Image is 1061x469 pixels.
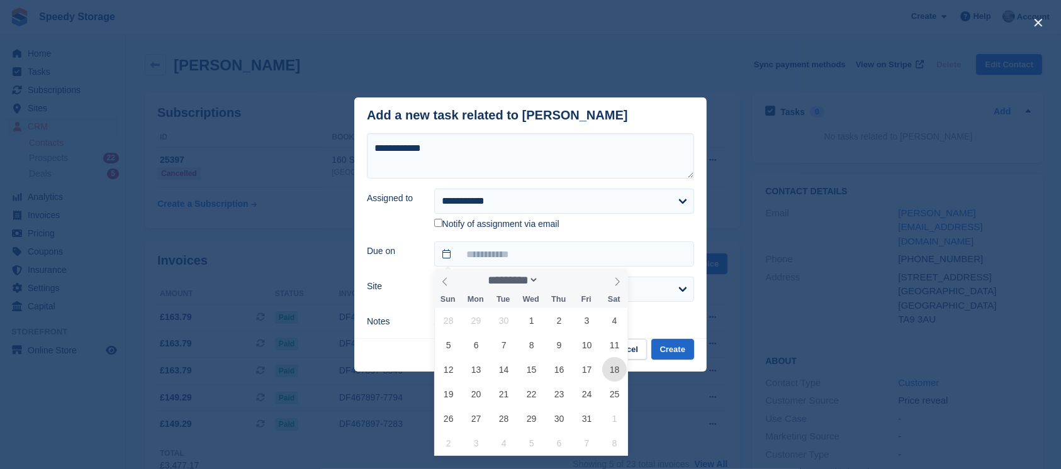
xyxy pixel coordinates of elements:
[464,333,488,357] span: October 6, 2025
[436,333,461,357] span: October 5, 2025
[602,431,627,455] span: November 8, 2025
[651,339,694,360] button: Create
[367,315,419,328] label: Notes
[602,382,627,406] span: October 25, 2025
[602,406,627,431] span: November 1, 2025
[434,219,442,227] input: Notify of assignment via email
[519,357,544,382] span: October 15, 2025
[436,431,461,455] span: November 2, 2025
[519,431,544,455] span: November 5, 2025
[367,280,419,293] label: Site
[436,308,461,333] span: September 28, 2025
[491,357,516,382] span: October 14, 2025
[539,273,578,287] input: Year
[434,295,462,304] span: Sun
[547,333,571,357] span: October 9, 2025
[547,431,571,455] span: November 6, 2025
[464,406,488,431] span: October 27, 2025
[575,431,599,455] span: November 7, 2025
[545,295,573,304] span: Thu
[575,406,599,431] span: October 31, 2025
[519,308,544,333] span: October 1, 2025
[491,406,516,431] span: October 28, 2025
[464,431,488,455] span: November 3, 2025
[547,382,571,406] span: October 23, 2025
[519,333,544,357] span: October 8, 2025
[547,357,571,382] span: October 16, 2025
[602,308,627,333] span: October 4, 2025
[367,245,419,258] label: Due on
[464,357,488,382] span: October 13, 2025
[491,308,516,333] span: September 30, 2025
[462,295,490,304] span: Mon
[575,382,599,406] span: October 24, 2025
[573,295,600,304] span: Fri
[600,295,628,304] span: Sat
[491,382,516,406] span: October 21, 2025
[434,219,559,230] label: Notify of assignment via email
[367,108,628,123] div: Add a new task related to [PERSON_NAME]
[519,406,544,431] span: October 29, 2025
[547,406,571,431] span: October 30, 2025
[547,308,571,333] span: October 2, 2025
[575,357,599,382] span: October 17, 2025
[575,333,599,357] span: October 10, 2025
[575,308,599,333] span: October 3, 2025
[1028,13,1048,33] button: close
[483,273,539,287] select: Month
[464,382,488,406] span: October 20, 2025
[436,406,461,431] span: October 26, 2025
[367,192,419,205] label: Assigned to
[490,295,517,304] span: Tue
[436,382,461,406] span: October 19, 2025
[491,333,516,357] span: October 7, 2025
[517,295,545,304] span: Wed
[519,382,544,406] span: October 22, 2025
[436,357,461,382] span: October 12, 2025
[602,357,627,382] span: October 18, 2025
[602,333,627,357] span: October 11, 2025
[464,308,488,333] span: September 29, 2025
[491,431,516,455] span: November 4, 2025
